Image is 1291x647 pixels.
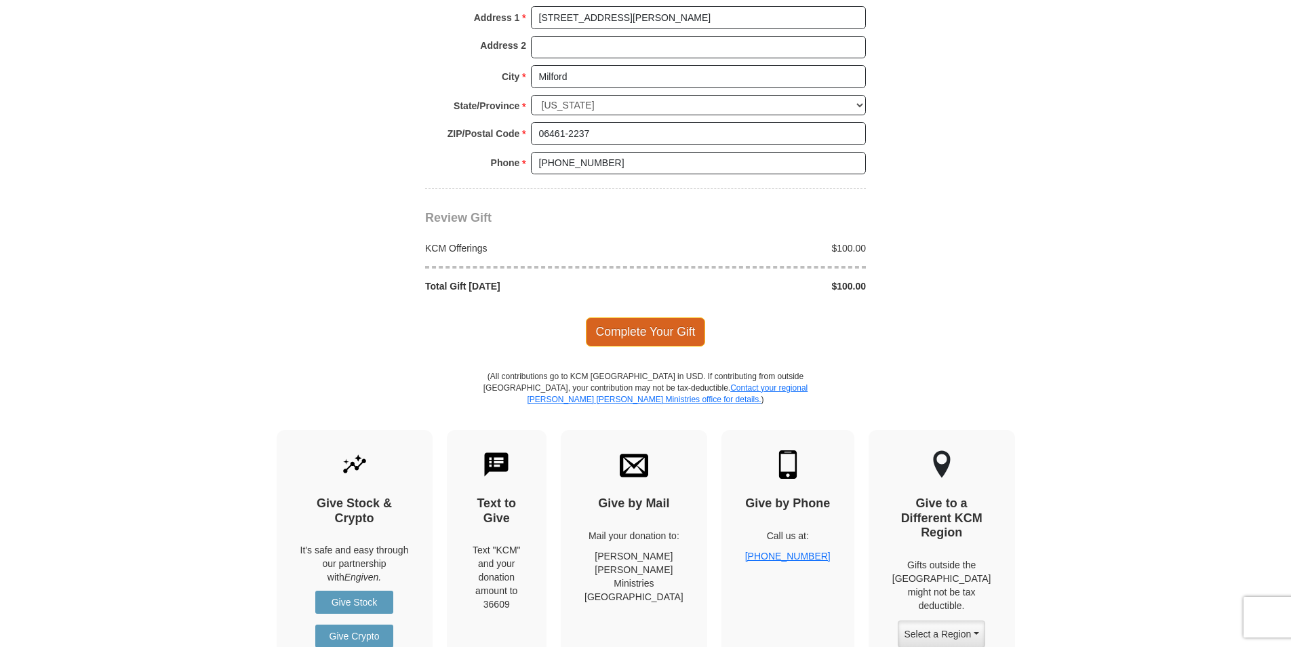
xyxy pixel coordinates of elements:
img: other-region [932,450,951,479]
a: Contact your regional [PERSON_NAME] [PERSON_NAME] Ministries office for details. [527,383,808,404]
a: [PHONE_NUMBER] [745,551,831,562]
p: Call us at: [745,529,831,543]
div: Total Gift [DATE] [418,279,646,293]
p: Mail your donation to: [584,529,683,543]
strong: State/Province [454,96,519,115]
img: mobile.svg [774,450,802,479]
h4: Give by Mail [584,496,683,511]
div: $100.00 [645,241,873,255]
strong: Phone [491,153,520,172]
img: text-to-give.svg [482,450,511,479]
strong: Address 2 [480,36,526,55]
div: KCM Offerings [418,241,646,255]
h4: Give to a Different KCM Region [892,496,991,541]
a: Give Stock [315,591,393,614]
i: Engiven. [344,572,381,583]
h4: Give Stock & Crypto [300,496,409,526]
div: Text "KCM" and your donation amount to 36609 [471,543,523,611]
strong: Address 1 [474,8,520,27]
h4: Give by Phone [745,496,831,511]
p: Gifts outside the [GEOGRAPHIC_DATA] might not be tax deductible. [892,558,991,612]
strong: ZIP/Postal Code [448,124,520,143]
img: give-by-stock.svg [340,450,369,479]
span: Complete Your Gift [586,317,706,346]
p: (All contributions go to KCM [GEOGRAPHIC_DATA] in USD. If contributing from outside [GEOGRAPHIC_D... [483,371,808,430]
img: envelope.svg [620,450,648,479]
p: [PERSON_NAME] [PERSON_NAME] Ministries [GEOGRAPHIC_DATA] [584,549,683,604]
span: Review Gift [425,211,492,224]
h4: Text to Give [471,496,523,526]
strong: City [502,67,519,86]
p: It's safe and easy through our partnership with [300,543,409,584]
div: $100.00 [645,279,873,293]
